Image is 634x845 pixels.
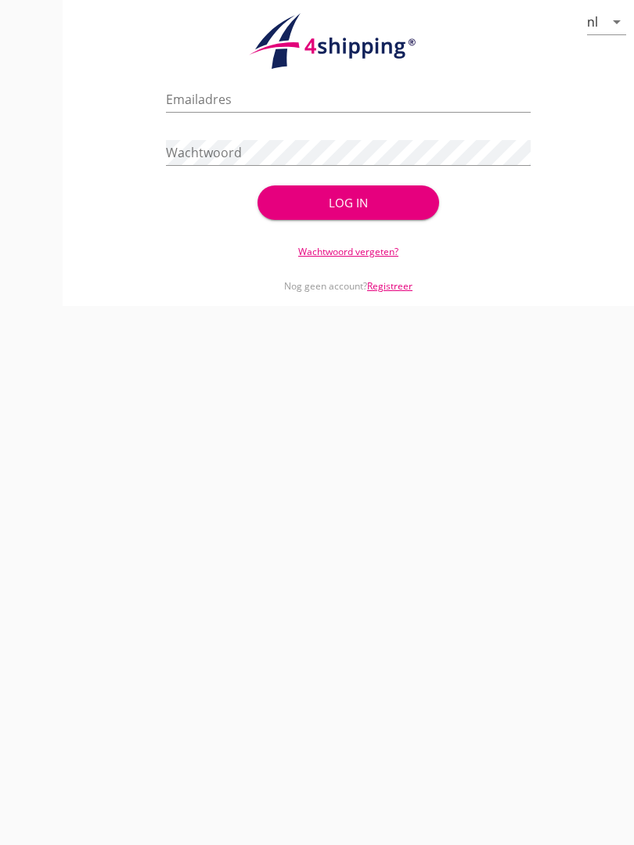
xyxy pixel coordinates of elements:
div: Log in [283,194,415,212]
a: Registreer [367,279,412,293]
input: Emailadres [166,87,530,112]
i: arrow_drop_down [607,13,626,31]
div: nl [587,15,598,29]
div: Nog geen account? [166,259,530,293]
a: Wachtwoord vergeten? [298,245,398,258]
img: logo.1f945f1d.svg [247,13,450,70]
button: Log in [258,185,440,220]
